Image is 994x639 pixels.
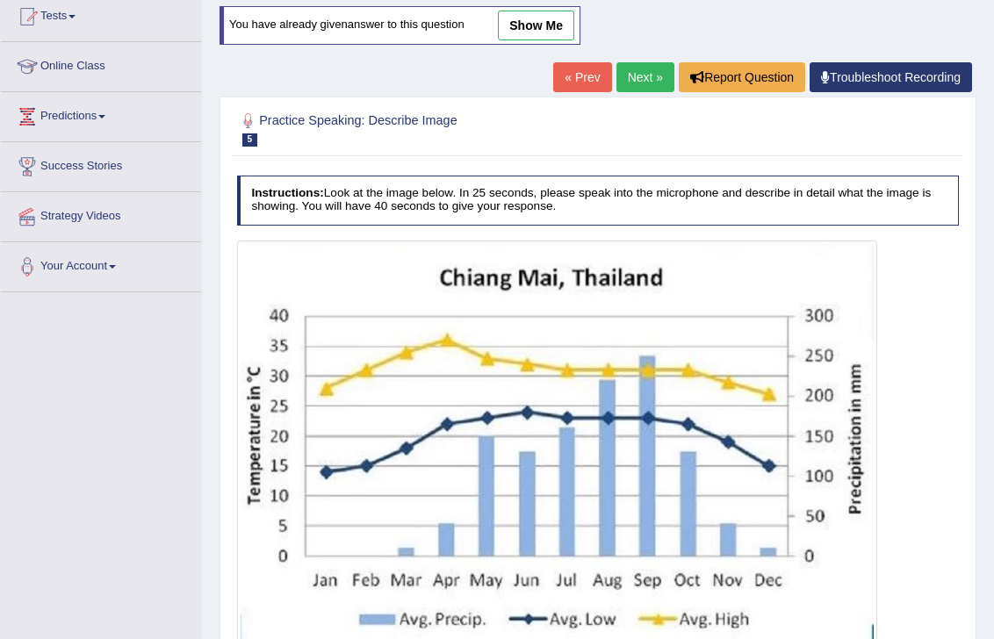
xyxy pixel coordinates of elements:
a: Troubleshoot Recording [810,62,972,92]
button: Report Question [679,62,805,92]
a: Your Account [1,242,201,286]
a: Success Stories [1,142,201,186]
div: You have already given answer to this question [220,6,580,45]
a: Strategy Videos [1,192,201,236]
a: Next » [616,62,674,92]
a: Predictions [1,92,201,136]
h4: Look at the image below. In 25 seconds, please speak into the microphone and describe in detail w... [237,176,960,226]
a: show me [498,11,574,40]
b: Instructions: [251,186,323,199]
h2: Practice Speaking: Describe Image [237,110,685,147]
span: 5 [242,133,258,147]
a: « Prev [553,62,611,92]
a: Online Class [1,42,201,86]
